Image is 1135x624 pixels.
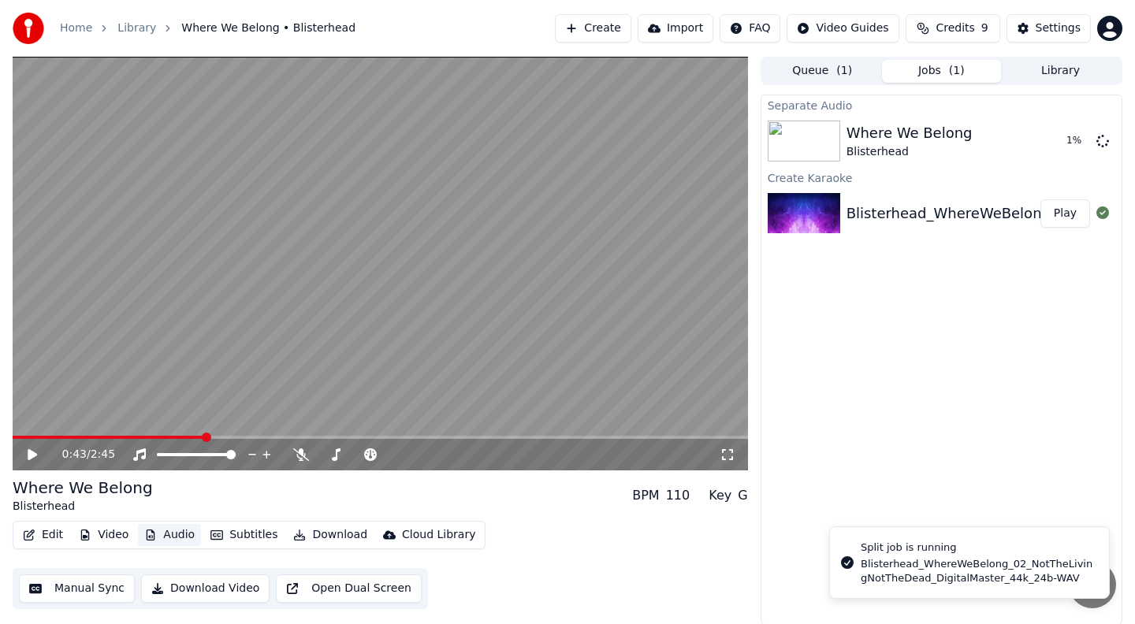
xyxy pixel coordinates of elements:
span: 9 [981,20,988,36]
button: Queue [763,60,882,83]
button: Credits9 [906,14,1000,43]
span: ( 1 ) [949,63,965,79]
nav: breadcrumb [60,20,355,36]
div: 110 [666,486,690,505]
span: 0:43 [62,447,87,462]
button: Video [73,524,135,546]
span: 2:45 [91,447,115,462]
div: Where We Belong [13,477,153,499]
div: Blisterhead [847,144,973,160]
span: ( 1 ) [836,63,852,79]
button: Open Dual Screen [276,574,422,603]
button: Library [1001,60,1120,83]
div: Where We Belong [847,122,973,144]
div: BPM [632,486,659,505]
button: Subtitles [204,524,284,546]
span: Credits [936,20,974,36]
div: 1 % [1066,135,1090,147]
button: Create [555,14,631,43]
button: Download [287,524,374,546]
div: Key [709,486,731,505]
a: Home [60,20,92,36]
div: Settings [1036,20,1081,36]
div: Split job is running [861,540,1096,555]
div: Cloud Library [402,527,475,543]
a: Library [117,20,156,36]
button: Settings [1007,14,1091,43]
div: G [738,486,747,505]
div: Separate Audio [761,95,1122,114]
button: Import [638,14,713,43]
img: youka [13,13,44,44]
button: Play [1040,199,1090,228]
button: Video Guides [787,14,899,43]
button: Audio [138,524,201,546]
button: FAQ [720,14,780,43]
button: Edit [17,524,69,546]
span: Where We Belong • Blisterhead [181,20,355,36]
button: Download Video [141,574,270,603]
button: Manual Sync [19,574,135,603]
div: / [62,447,100,462]
div: Create Karaoke [761,168,1122,187]
button: Jobs [882,60,1001,83]
div: Blisterhead_WhereWeBelong_02_NotTheLivingNotTheDead_DigitalMaster_44k_24b-WAV [861,557,1096,585]
div: Blisterhead [13,499,153,514]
